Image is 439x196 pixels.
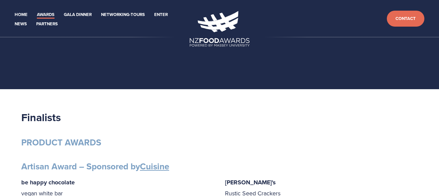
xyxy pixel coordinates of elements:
[21,109,61,125] strong: Finalists
[37,11,55,19] a: Awards
[225,178,276,187] strong: [PERSON_NAME]'s
[21,136,101,149] strong: PRODUCT AWARDS
[21,178,75,187] strong: be happy chocolate
[140,160,169,173] a: Cuisine
[36,20,58,28] a: Partners
[15,11,28,19] a: Home
[101,11,145,19] a: Networking-Tours
[154,11,168,19] a: Enter
[64,11,92,19] a: Gala Dinner
[15,20,27,28] a: News
[387,11,424,27] a: Contact
[21,160,169,173] strong: Artisan Award – Sponsored by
